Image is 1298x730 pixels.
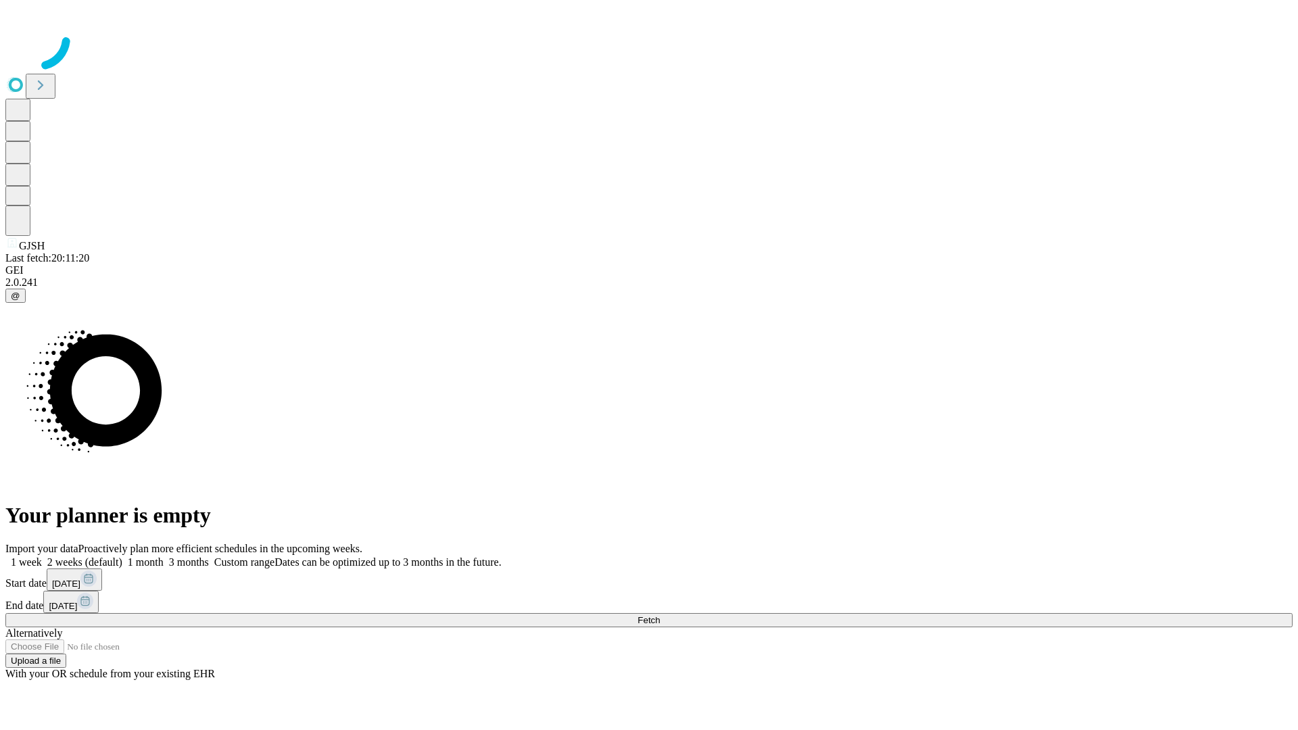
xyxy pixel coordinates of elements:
[5,627,62,639] span: Alternatively
[128,556,164,568] span: 1 month
[5,252,89,264] span: Last fetch: 20:11:20
[5,591,1293,613] div: End date
[5,289,26,303] button: @
[52,579,80,589] span: [DATE]
[11,291,20,301] span: @
[214,556,274,568] span: Custom range
[19,240,45,251] span: GJSH
[5,668,215,679] span: With your OR schedule from your existing EHR
[5,264,1293,276] div: GEI
[274,556,501,568] span: Dates can be optimized up to 3 months in the future.
[47,556,122,568] span: 2 weeks (default)
[5,568,1293,591] div: Start date
[5,613,1293,627] button: Fetch
[5,503,1293,528] h1: Your planner is empty
[5,654,66,668] button: Upload a file
[169,556,209,568] span: 3 months
[5,543,78,554] span: Import your data
[49,601,77,611] span: [DATE]
[5,276,1293,289] div: 2.0.241
[11,556,42,568] span: 1 week
[638,615,660,625] span: Fetch
[47,568,102,591] button: [DATE]
[43,591,99,613] button: [DATE]
[78,543,362,554] span: Proactively plan more efficient schedules in the upcoming weeks.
